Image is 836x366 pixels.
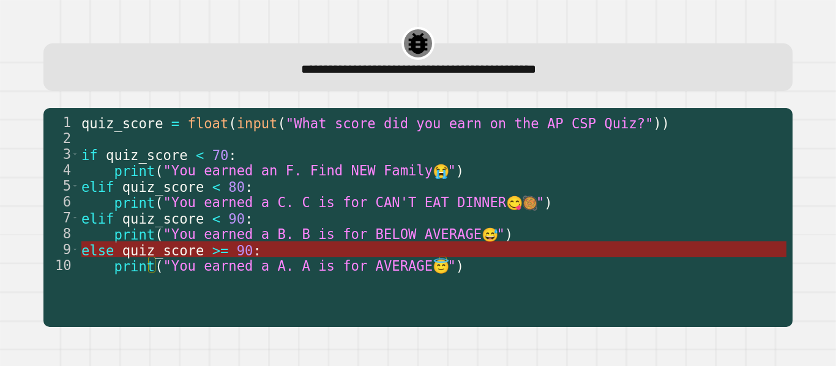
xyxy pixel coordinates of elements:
div: 10 [43,257,79,273]
span: print [114,194,155,210]
span: 70 [212,147,229,163]
span: "You earned a B. B is for BELOW AVERAGE " [163,225,504,241]
span: quiz_score [122,242,204,258]
span: < [212,178,220,194]
span: "You earned a C. C is for CAN'T EAT DINNER " [163,194,544,210]
span: : [253,242,261,258]
span: ) [505,226,513,242]
span: elif [81,178,114,194]
span: print [114,163,155,178]
span: quiz_score [122,178,204,194]
div: 8 [43,225,79,241]
span: if [81,147,98,163]
span: float [188,115,229,131]
span: ) [456,258,464,274]
div: 6 [43,194,79,210]
div: 2 [43,130,79,146]
span: 90 [237,242,253,258]
span: ( [155,226,163,242]
div: 4 [43,162,79,178]
span: 😇 [433,258,447,274]
span: < [212,210,220,226]
span: ( [228,115,236,131]
span: else [81,242,114,258]
div: 7 [43,210,79,225]
span: "You earned a A. A is for AVERAGE " [163,257,455,273]
span: )) [653,115,670,131]
span: elif [81,210,114,226]
div: 5 [43,178,79,194]
span: ( [155,194,163,210]
span: : [245,178,253,194]
span: "You earned an F. Find NEW Family " [163,162,455,178]
span: 😅 [482,227,496,243]
span: >= [212,242,229,258]
span: print [114,258,155,274]
span: 90 [228,210,245,226]
div: 1 [43,114,79,130]
span: : [245,210,253,226]
span: "What score did you earn on the AP CSP Quiz?" [286,115,654,131]
span: ( [277,115,285,131]
span: input [237,115,278,131]
span: : [228,147,236,163]
span: 80 [228,178,245,194]
span: 😭 [433,163,447,179]
div: 9 [43,241,79,257]
span: Toggle code folding, rows 5 through 6 [72,178,78,194]
span: ( [155,163,163,178]
span: print [114,226,155,242]
span: ) [544,194,552,210]
span: < [196,147,204,163]
span: quiz_score [81,115,163,131]
span: 😋 [506,195,521,211]
span: Toggle code folding, rows 7 through 8 [72,210,78,225]
span: quiz_score [122,210,204,226]
span: ) [456,163,464,178]
span: ( [155,258,163,274]
span: quiz_score [106,147,188,163]
span: = [171,115,179,131]
span: 🥘 [521,195,536,211]
span: Toggle code folding, rows 9 through 10 [72,241,78,257]
span: Toggle code folding, rows 3 through 4 [72,146,78,162]
div: 3 [43,146,79,162]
